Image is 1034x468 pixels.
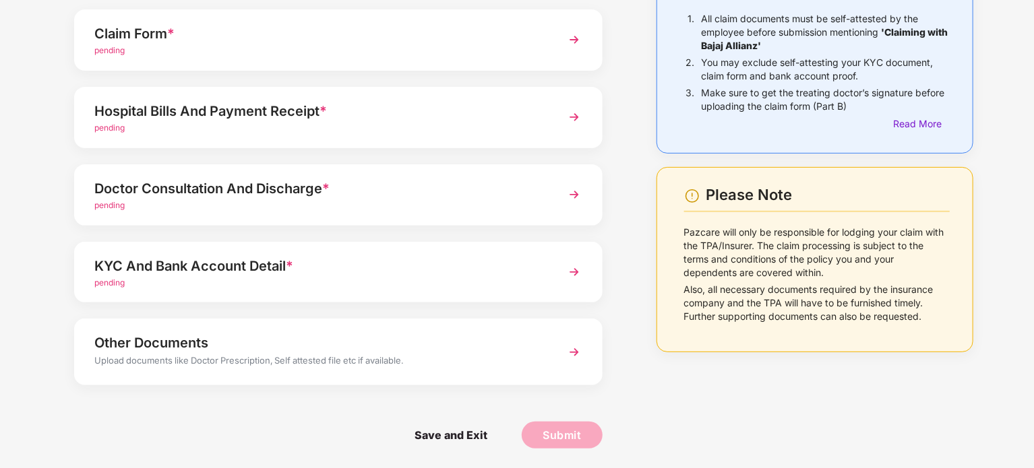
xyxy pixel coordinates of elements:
[688,12,694,53] p: 1.
[401,422,501,448] span: Save and Exit
[701,56,950,83] p: You may exclude self-attesting your KYC document, claim form and bank account proof.
[94,277,125,288] span: pending
[686,56,694,83] p: 2.
[562,260,586,284] img: svg+xml;base64,PHN2ZyBpZD0iTmV4dCIgeG1sbnM9Imh0dHA6Ly93d3cudzMub3JnLzIwMDAvc3ZnIiB3aWR0aD0iMzYiIG...
[94,23,541,44] div: Claim Form
[522,422,603,448] button: Submit
[686,86,694,113] p: 3.
[94,200,125,210] span: pending
[684,188,700,204] img: svg+xml;base64,PHN2ZyBpZD0iV2FybmluZ18tXzI0eDI0IiBkYXRhLW5hbWU9Ildhcm5pbmcgLSAyNHgyNCIgeG1sbnM9Im...
[94,178,541,199] div: Doctor Consultation And Discharge
[94,100,541,122] div: Hospital Bills And Payment Receipt
[562,28,586,52] img: svg+xml;base64,PHN2ZyBpZD0iTmV4dCIgeG1sbnM9Imh0dHA6Ly93d3cudzMub3JnLzIwMDAvc3ZnIiB3aWR0aD0iMzYiIG...
[94,354,541,371] div: Upload documents like Doctor Prescription, Self attested file etc if available.
[701,86,950,113] p: Make sure to get the treating doctor’s signature before uploading the claim form (Part B)
[94,123,125,133] span: pending
[94,45,125,55] span: pending
[701,12,950,53] p: All claim documents must be self-attested by the employee before submission mentioning
[706,186,950,204] div: Please Note
[684,226,950,279] p: Pazcare will only be responsible for lodging your claim with the TPA/Insurer. The claim processin...
[893,116,950,131] div: Read More
[562,105,586,129] img: svg+xml;base64,PHN2ZyBpZD0iTmV4dCIgeG1sbnM9Imh0dHA6Ly93d3cudzMub3JnLzIwMDAvc3ZnIiB3aWR0aD0iMzYiIG...
[562,340,586,364] img: svg+xml;base64,PHN2ZyBpZD0iTmV4dCIgeG1sbnM9Imh0dHA6Ly93d3cudzMub3JnLzIwMDAvc3ZnIiB3aWR0aD0iMzYiIG...
[94,255,541,277] div: KYC And Bank Account Detail
[562,182,586,207] img: svg+xml;base64,PHN2ZyBpZD0iTmV4dCIgeG1sbnM9Imh0dHA6Ly93d3cudzMub3JnLzIwMDAvc3ZnIiB3aWR0aD0iMzYiIG...
[94,332,541,354] div: Other Documents
[684,283,950,323] p: Also, all necessary documents required by the insurance company and the TPA will have to be furni...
